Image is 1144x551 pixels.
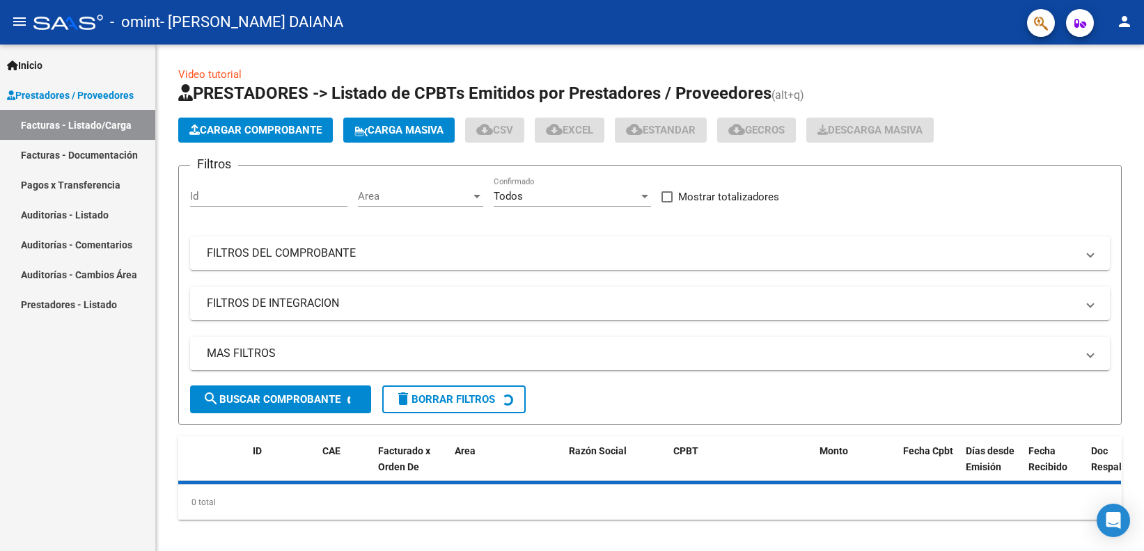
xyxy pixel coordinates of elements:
[160,7,343,38] span: - [PERSON_NAME] DAIANA
[569,445,627,456] span: Razón Social
[343,118,455,143] button: Carga Masiva
[395,393,495,406] span: Borrar Filtros
[898,436,960,497] datatable-header-cell: Fecha Cpbt
[395,390,412,407] mat-icon: delete
[817,124,923,136] span: Descarga Masiva
[728,124,785,136] span: Gecros
[903,445,953,456] span: Fecha Cpbt
[673,445,698,456] span: CPBT
[476,124,513,136] span: CSV
[535,118,604,143] button: EXCEL
[11,13,28,30] mat-icon: menu
[373,436,449,497] datatable-header-cell: Facturado x Orden De
[626,124,696,136] span: Estandar
[190,287,1110,320] mat-expansion-panel-header: FILTROS DE INTEGRACION
[203,393,340,406] span: Buscar Comprobante
[494,190,523,202] span: Todos
[178,68,242,81] a: Video tutorial
[465,118,524,143] button: CSV
[358,190,471,202] span: Area
[190,237,1110,270] mat-expansion-panel-header: FILTROS DEL COMPROBANTE
[7,88,134,103] span: Prestadores / Proveedores
[728,121,745,138] mat-icon: cloud_download
[678,189,779,205] span: Mostrar totalizadores
[354,124,444,136] span: Carga Masiva
[317,436,373,497] datatable-header-cell: CAE
[207,296,1076,311] mat-panel-title: FILTROS DE INTEGRACION
[178,83,771,103] span: PRESTADORES -> Listado de CPBTs Emitidos por Prestadores / Proveedores
[806,118,934,143] button: Descarga Masiva
[190,385,371,413] button: Buscar Comprobante
[449,436,543,497] datatable-header-cell: Area
[771,88,804,102] span: (alt+q)
[626,121,643,138] mat-icon: cloud_download
[806,118,934,143] app-download-masive: Descarga masiva de comprobantes (adjuntos)
[615,118,707,143] button: Estandar
[110,7,160,38] span: - omint
[455,445,476,456] span: Area
[178,485,1122,520] div: 0 total
[1028,445,1067,472] span: Fecha Recibido
[476,121,493,138] mat-icon: cloud_download
[546,121,563,138] mat-icon: cloud_download
[960,436,1023,497] datatable-header-cell: Días desde Emisión
[322,445,340,456] span: CAE
[1023,436,1086,497] datatable-header-cell: Fecha Recibido
[190,154,238,174] h3: Filtros
[814,436,898,497] datatable-header-cell: Monto
[966,445,1014,472] span: Días desde Emisión
[190,337,1110,370] mat-expansion-panel-header: MAS FILTROS
[178,118,333,143] button: Cargar Comprobante
[563,436,668,497] datatable-header-cell: Razón Social
[253,445,262,456] span: ID
[7,58,42,73] span: Inicio
[189,124,322,136] span: Cargar Comprobante
[668,436,814,497] datatable-header-cell: CPBT
[203,390,219,407] mat-icon: search
[207,346,1076,361] mat-panel-title: MAS FILTROS
[247,436,317,497] datatable-header-cell: ID
[382,385,526,413] button: Borrar Filtros
[207,246,1076,261] mat-panel-title: FILTROS DEL COMPROBANTE
[546,124,593,136] span: EXCEL
[1097,504,1130,537] div: Open Intercom Messenger
[378,445,430,472] span: Facturado x Orden De
[1116,13,1133,30] mat-icon: person
[717,118,796,143] button: Gecros
[820,445,848,456] span: Monto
